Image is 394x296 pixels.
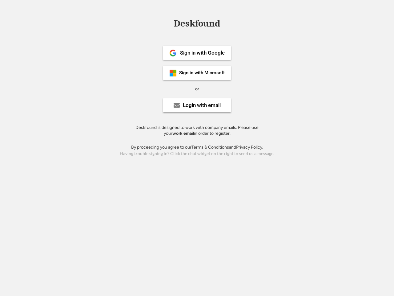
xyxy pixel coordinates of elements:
div: Login with email [183,103,221,108]
div: or [195,86,199,92]
div: Deskfound is designed to work with company emails. Please use your in order to register. [128,125,266,137]
a: Terms & Conditions [191,145,229,150]
div: By proceeding you agree to our and [131,144,263,150]
strong: work email [172,131,194,136]
div: Sign in with Google [180,50,225,55]
div: Sign in with Microsoft [179,71,225,75]
div: Deskfound [171,19,223,28]
img: ms-symbollockup_mssymbol_19.png [169,69,177,77]
img: 1024px-Google__G__Logo.svg.png [169,49,177,57]
a: Privacy Policy. [236,145,263,150]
